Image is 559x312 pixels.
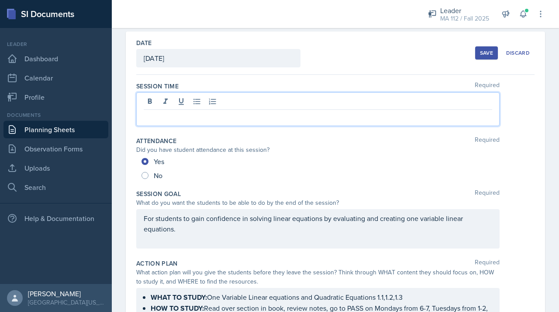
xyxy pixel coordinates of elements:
span: No [154,171,162,180]
button: Discard [501,46,535,60]
div: What do you want the students to be able to do by the end of the session? [136,198,500,207]
span: Yes [154,157,164,166]
a: Search [3,179,108,196]
label: Action Plan [136,259,178,268]
div: Documents [3,111,108,119]
p: For students to gain confidence in solving linear equations by evaluating and creating one variab... [144,213,492,234]
div: Save [480,49,493,56]
label: Session Time [136,82,179,91]
div: What action plan will you give the students before they leave the session? Think through WHAT con... [136,268,500,286]
div: Did you have student attendance at this session? [136,145,500,154]
button: Save [475,46,498,60]
div: Help & Documentation [3,210,108,227]
div: [GEOGRAPHIC_DATA][US_STATE] in [GEOGRAPHIC_DATA] [28,298,105,307]
label: Session Goal [136,189,181,198]
span: Required [475,189,500,198]
a: Profile [3,88,108,106]
a: Dashboard [3,50,108,67]
a: Uploads [3,159,108,177]
label: Date [136,39,152,47]
span: Required [475,259,500,268]
p: One Variable Linear equations and Quadratic Equations 1.1,1.2,1.3 [151,292,492,303]
a: Planning Sheets [3,121,108,138]
span: Required [475,137,500,145]
a: Calendar [3,69,108,87]
div: Leader [440,5,489,16]
div: MA 112 / Fall 2025 [440,14,489,23]
div: [PERSON_NAME] [28,289,105,298]
label: Attendance [136,137,177,145]
strong: WHAT TO STUDY: [151,292,207,302]
div: Leader [3,40,108,48]
a: Observation Forms [3,140,108,158]
div: Discard [506,49,530,56]
span: Required [475,82,500,91]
